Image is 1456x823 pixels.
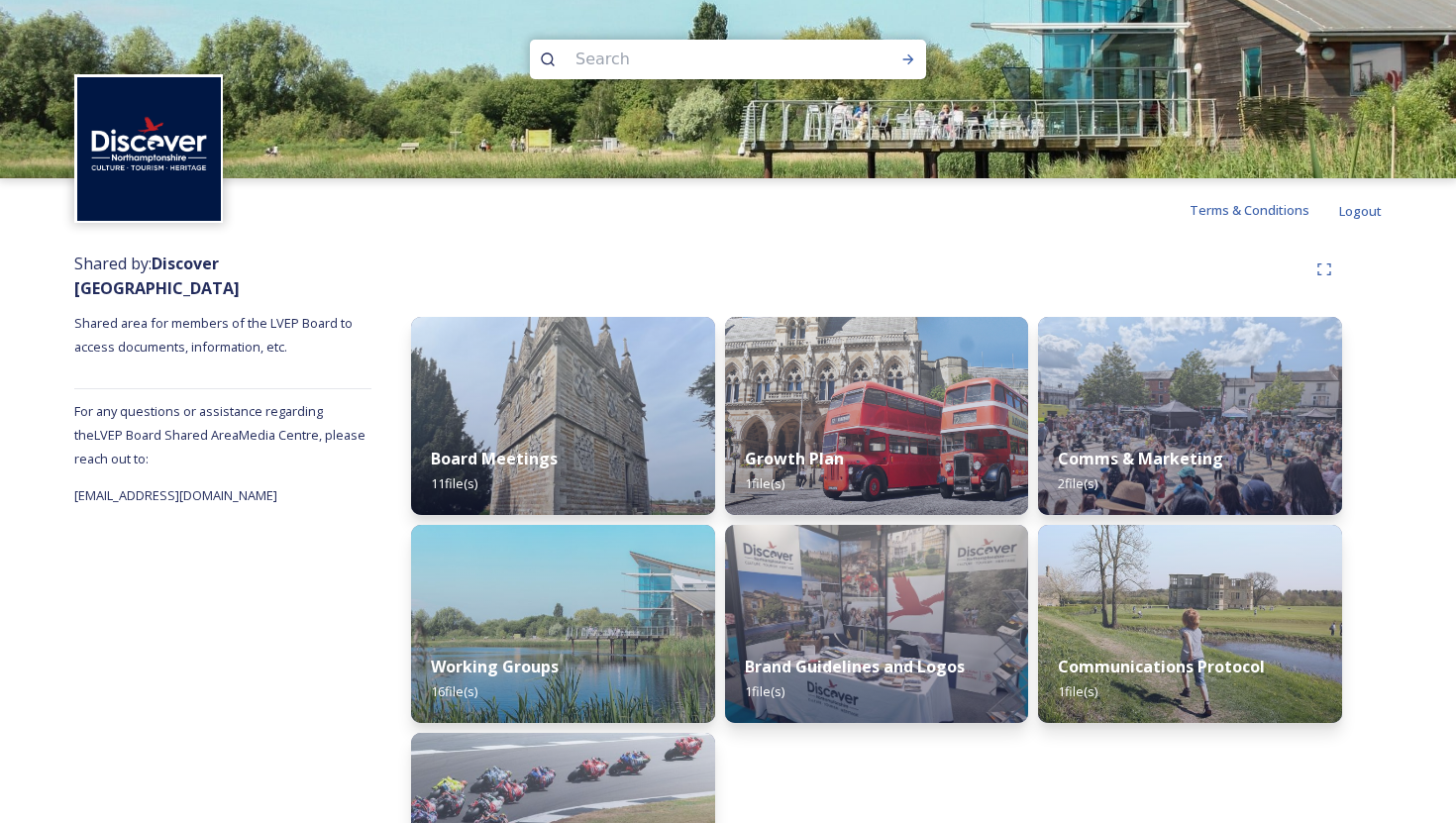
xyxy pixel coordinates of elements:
[74,253,240,299] span: Shared by:
[411,317,715,515] img: 5bb6497d-ede2-4272-a435-6cca0481cbbd.jpg
[1190,198,1339,222] a: Terms & Conditions
[1058,656,1265,677] strong: Communications Protocol
[74,486,277,504] span: [EMAIL_ADDRESS][DOMAIN_NAME]
[745,448,844,469] strong: Growth Plan
[1058,448,1223,469] strong: Comms & Marketing
[745,474,784,492] span: 1 file(s)
[431,448,558,469] strong: Board Meetings
[1058,474,1097,492] span: 2 file(s)
[566,38,837,81] input: Search
[431,682,477,700] span: 16 file(s)
[411,525,715,723] img: 5e704d69-6593-43ce-b5d6-cc1eb7eb219d.jpg
[74,253,240,299] strong: Discover [GEOGRAPHIC_DATA]
[74,402,365,467] span: For any questions or assistance regarding the LVEP Board Shared Area Media Centre, please reach o...
[1190,201,1309,219] span: Terms & Conditions
[431,656,559,677] strong: Working Groups
[745,656,965,677] strong: Brand Guidelines and Logos
[77,77,221,221] img: Untitled%20design%20%282%29.png
[1038,525,1342,723] img: 0c84a837-7e82-45db-8c4d-a7cc46ec2f26.jpg
[725,525,1029,723] img: 71c7b32b-ac08-45bd-82d9-046af5700af1.jpg
[431,474,477,492] span: 11 file(s)
[1339,202,1382,220] span: Logout
[1058,682,1097,700] span: 1 file(s)
[745,682,784,700] span: 1 file(s)
[725,317,1029,515] img: ed4df81f-8162-44f3-84ed-da90e9d03d77.jpg
[74,314,356,356] span: Shared area for members of the LVEP Board to access documents, information, etc.
[1038,317,1342,515] img: 4f441ff7-a847-461b-aaa5-c19687a46818.jpg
